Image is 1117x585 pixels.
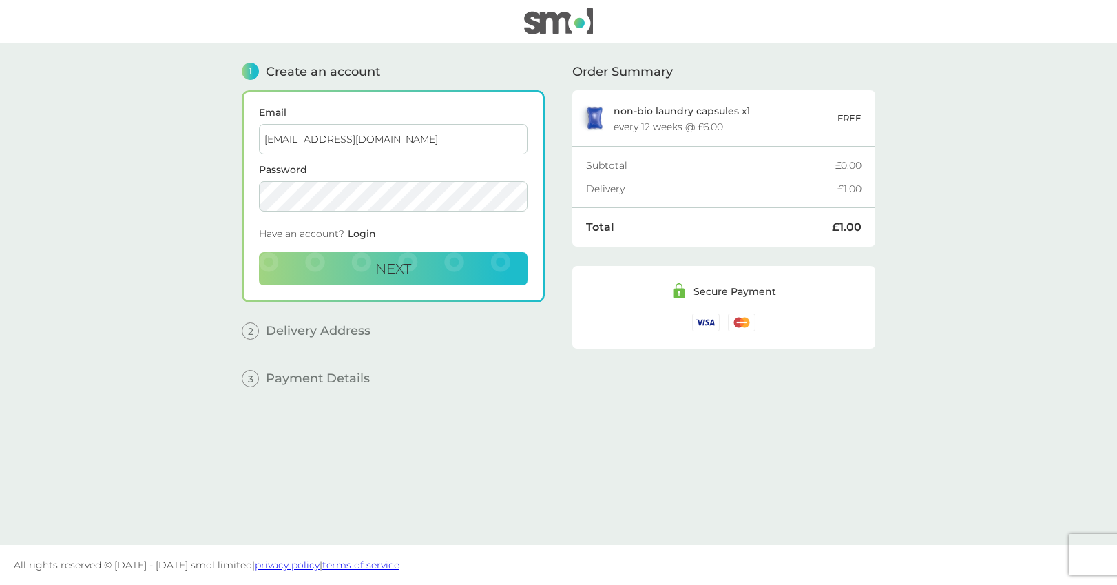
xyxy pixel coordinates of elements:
[728,314,755,331] img: /assets/icons/cards/mastercard.svg
[832,222,862,233] div: £1.00
[614,105,750,116] p: x 1
[266,372,370,384] span: Payment Details
[835,161,862,170] div: £0.00
[586,184,837,194] div: Delivery
[322,559,399,571] a: terms of service
[614,122,723,132] div: every 12 weeks @ £6.00
[242,322,259,340] span: 2
[266,65,380,78] span: Create an account
[693,287,776,296] div: Secure Payment
[348,227,376,240] span: Login
[259,252,528,285] button: Next
[259,165,528,174] label: Password
[375,260,411,277] span: Next
[586,161,835,170] div: Subtotal
[837,111,862,125] p: FREE
[255,559,320,571] a: privacy policy
[524,8,593,34] img: smol
[837,184,862,194] div: £1.00
[259,222,528,252] div: Have an account?
[266,325,370,337] span: Delivery Address
[692,314,720,331] img: /assets/icons/cards/visa.svg
[614,105,739,117] span: non-bio laundry capsules
[572,65,673,78] span: Order Summary
[242,370,259,387] span: 3
[586,222,832,233] div: Total
[242,63,259,80] span: 1
[259,107,528,117] label: Email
